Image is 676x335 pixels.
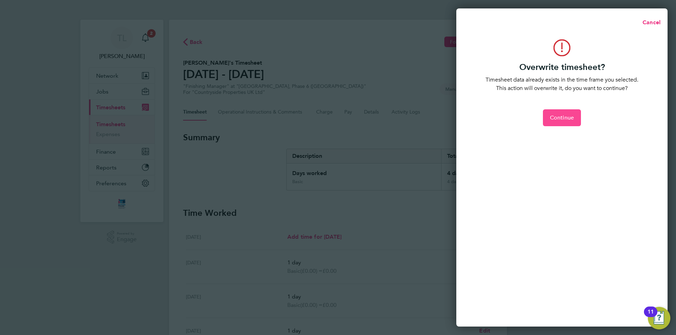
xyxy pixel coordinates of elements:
button: Continue [543,109,581,126]
h3: Overwrite timesheet? [476,62,648,73]
p: This action will overwrite it, do you want to continue? [476,84,648,92]
span: Cancel [640,19,661,26]
span: Continue [550,114,574,121]
button: Cancel [631,15,668,30]
button: Open Resource Center, 11 new notifications [648,307,670,329]
div: 11 [647,312,654,321]
p: Timesheet data already exists in the time frame you selected. [476,76,648,84]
